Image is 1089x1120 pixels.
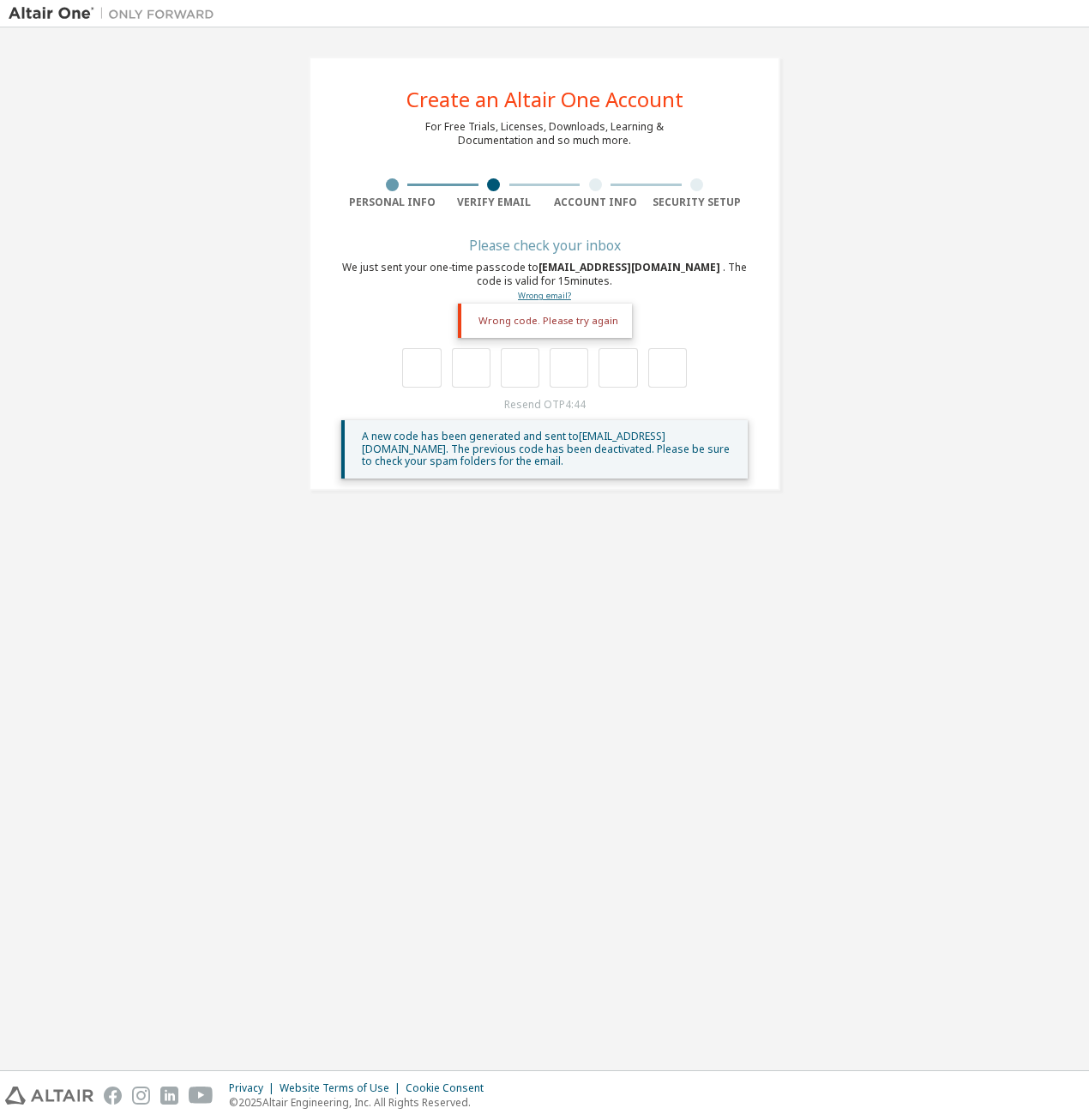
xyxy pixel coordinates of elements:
[5,1087,93,1105] img: altair_logo.svg
[362,429,730,468] span: A new code has been generated and sent to [EMAIL_ADDRESS][DOMAIN_NAME] . The previous code has be...
[341,196,443,209] div: Personal Info
[443,196,545,209] div: Verify Email
[425,120,664,148] div: For Free Trials, Licenses, Downloads, Learning & Documentation and so much more.
[458,304,632,338] div: Wrong code. Please try again
[406,89,683,110] div: Create an Altair One Account
[229,1081,280,1095] div: Privacy
[544,196,647,209] div: Account Info
[280,1081,406,1095] div: Website Terms of Use
[189,1087,214,1105] img: youtube.svg
[406,1081,494,1095] div: Cookie Consent
[160,1087,178,1105] img: linkedin.svg
[229,1095,494,1110] p: © 2025 Altair Engineering, Inc. All Rights Reserved.
[9,5,223,22] img: Altair One
[538,260,723,274] span: [EMAIL_ADDRESS][DOMAIN_NAME]
[647,196,749,209] div: Security Setup
[518,290,571,301] a: Go back to the registration form
[341,240,748,250] div: Please check your inbox
[341,261,748,303] div: We just sent your one-time passcode to . The code is valid for 15 minutes.
[132,1087,150,1105] img: instagram.svg
[104,1087,122,1105] img: facebook.svg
